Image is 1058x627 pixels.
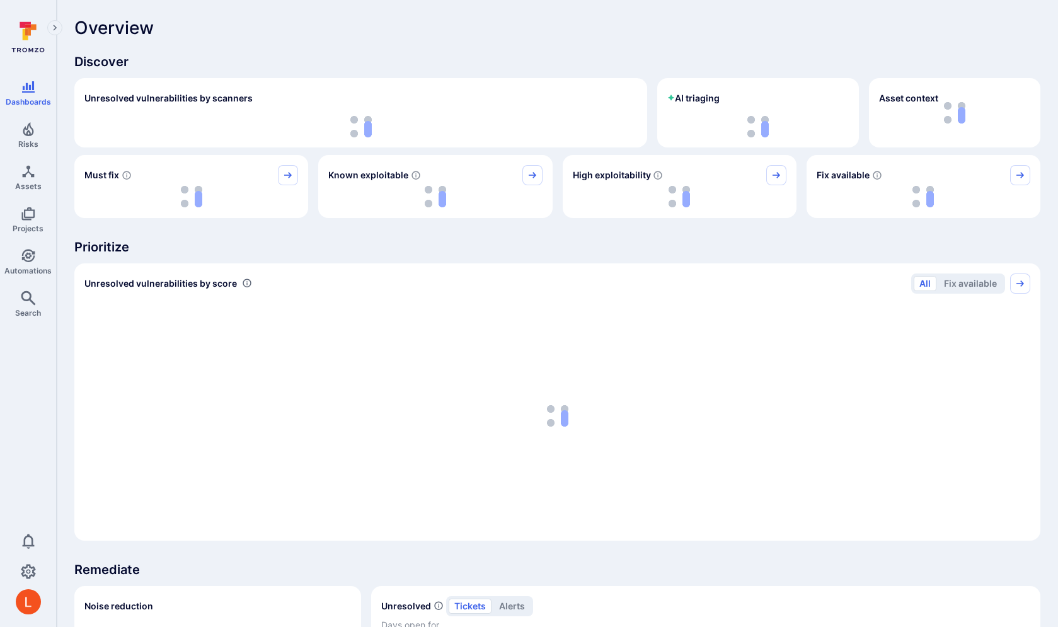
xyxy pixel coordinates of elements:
span: Known exploitable [328,169,408,181]
span: Discover [74,53,1040,71]
img: Loading... [425,186,446,207]
span: Noise reduction [84,601,153,611]
img: Loading... [747,116,769,137]
button: alerts [493,599,531,614]
span: Fix available [817,169,870,181]
svg: Risk score >=40 , missed SLA [122,170,132,180]
div: High exploitability [563,155,796,218]
div: Known exploitable [318,155,552,218]
h2: Unresolved vulnerabilities by scanners [84,92,253,105]
div: Lukas Šalkauskas [16,589,41,614]
button: Fix available [938,276,1003,291]
div: loading spinner [817,185,1030,208]
span: Assets [15,181,42,191]
div: loading spinner [84,116,637,137]
span: Number of unresolved items by priority and days open [434,599,444,613]
span: Unresolved vulnerabilities by score [84,277,237,290]
div: Fix available [807,155,1040,218]
img: Loading... [350,116,372,137]
div: loading spinner [573,185,786,208]
div: loading spinner [84,185,298,208]
span: High exploitability [573,169,651,181]
span: Automations [4,266,52,275]
span: Prioritize [74,238,1040,256]
i: Expand navigation menu [50,23,59,33]
img: Loading... [181,186,202,207]
div: loading spinner [84,301,1030,531]
img: Loading... [547,405,568,427]
button: tickets [449,599,492,614]
svg: Vulnerabilities with fix available [872,170,882,180]
img: ACg8ocL1zoaGYHINvVelaXD2wTMKGlaFbOiGNlSQVKsddkbQKplo=s96-c [16,589,41,614]
div: loading spinner [667,116,849,137]
span: Must fix [84,169,119,181]
span: Overview [74,18,154,38]
img: Loading... [669,186,690,207]
img: Loading... [912,186,934,207]
span: Projects [13,224,43,233]
button: Expand navigation menu [47,20,62,35]
svg: EPSS score ≥ 0.7 [653,170,663,180]
button: All [914,276,936,291]
span: Dashboards [6,97,51,106]
span: Search [15,308,41,318]
h2: Unresolved [381,600,431,613]
h2: AI triaging [667,92,720,105]
span: Remediate [74,561,1040,578]
svg: Confirmed exploitable by KEV [411,170,421,180]
span: Risks [18,139,38,149]
div: Number of vulnerabilities in status 'Open' 'Triaged' and 'In process' grouped by score [242,277,252,290]
div: Must fix [74,155,308,218]
div: loading spinner [328,185,542,208]
span: Asset context [879,92,938,105]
